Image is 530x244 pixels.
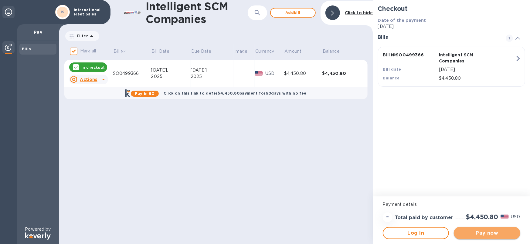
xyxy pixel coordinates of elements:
[466,213,498,221] h2: $4,450.80
[191,48,219,55] span: Due Date
[378,23,525,30] p: [DATE]
[151,48,177,55] span: Bill Date
[135,91,155,96] b: Pay in 60
[270,8,316,18] button: Addbill
[80,77,97,82] u: Actions
[74,33,88,38] p: Filter
[459,229,515,237] span: Pay now
[25,232,51,240] img: Logo
[506,35,513,42] span: 1
[454,227,520,239] button: Pay now
[383,76,400,80] b: Balance
[511,214,520,220] p: USD
[191,73,234,80] div: 2025
[191,48,212,55] p: Due Date
[378,47,525,87] button: Bill №SO0499366Intelligent SCM CompaniesBill date[DATE]Balance$4,450.80
[255,48,274,55] p: Currency
[322,70,360,76] div: $4,450.80
[151,67,191,73] div: [DATE],
[151,73,191,80] div: 2025
[439,52,493,64] p: Intelligent SCM Companies
[113,70,151,77] div: SO0499366
[74,8,104,16] p: International Fleet Sales
[378,18,426,23] b: Date of the payment
[378,35,498,40] h3: Bills
[80,48,96,54] p: Mark all
[255,71,263,75] img: USD
[383,52,437,58] p: Bill № SO0499366
[383,227,449,239] button: Log in
[234,48,248,55] p: Image
[164,91,307,95] b: Click on this link to defer $4,450.80 payment for 60 days with no fee
[395,215,454,221] h3: Total paid by customer
[345,10,373,15] b: Click to hide
[378,5,525,12] h2: Checkout
[276,9,310,16] span: Add bill
[501,215,509,219] img: USD
[114,48,134,55] span: Bill №
[22,47,31,51] b: Bills
[383,67,401,72] b: Bill date
[151,48,169,55] p: Bill Date
[439,75,515,82] p: $4,450.80
[439,66,515,73] p: [DATE]
[323,48,348,55] span: Balance
[285,48,302,55] p: Amount
[22,29,54,35] p: Pay
[383,201,520,208] p: Payment details
[388,229,444,237] span: Log in
[61,10,65,14] b: IS
[383,212,392,222] div: =
[265,70,284,77] p: USD
[284,70,322,77] div: $4,450.80
[191,67,234,73] div: [DATE],
[25,226,51,232] p: Powered by
[81,65,105,70] p: In checkout
[114,48,126,55] p: Bill №
[323,48,340,55] p: Balance
[285,48,310,55] span: Amount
